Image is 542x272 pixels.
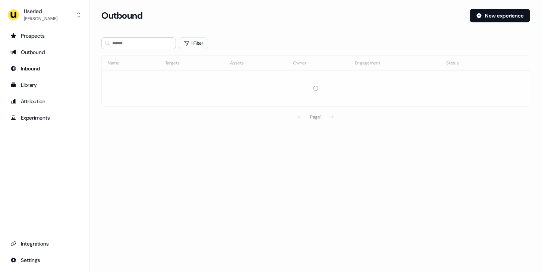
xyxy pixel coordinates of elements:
div: Library [10,81,79,89]
div: Experiments [10,114,79,121]
button: 1 Filter [179,37,208,49]
div: Userled [24,7,57,15]
button: Userled[PERSON_NAME] [6,6,83,24]
a: Go to templates [6,79,83,91]
div: Integrations [10,240,79,247]
a: Go to experiments [6,112,83,124]
a: Go to Inbound [6,63,83,75]
div: [PERSON_NAME] [24,15,57,22]
a: Go to outbound experience [6,46,83,58]
div: Settings [10,256,79,264]
a: Go to integrations [6,254,83,266]
a: Go to attribution [6,95,83,107]
div: Prospects [10,32,79,39]
h3: Outbound [101,10,142,21]
div: Attribution [10,98,79,105]
button: New experience [470,9,530,22]
div: Outbound [10,48,79,56]
div: Inbound [10,65,79,72]
a: Go to prospects [6,30,83,42]
a: Go to integrations [6,238,83,250]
